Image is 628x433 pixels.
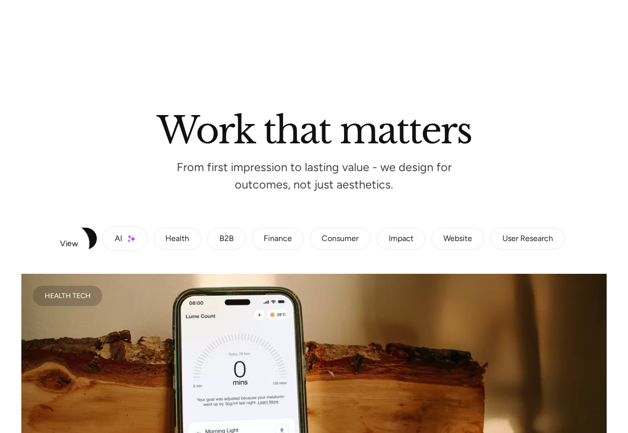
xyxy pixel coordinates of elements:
div: User Research [502,236,553,242]
div: AI [115,236,122,242]
div: Finance [264,236,292,242]
p: From first impression to lasting value - we design for outcomes, not just aesthetics. [165,163,463,189]
div: Impact [389,236,414,242]
div: Website [443,236,472,242]
div: Health Tech [45,293,91,298]
div: All [75,236,84,242]
div: Consumer [322,236,358,242]
div: B2B [219,236,234,242]
div: Health [165,236,189,242]
h2: Work that matters [51,113,577,144]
